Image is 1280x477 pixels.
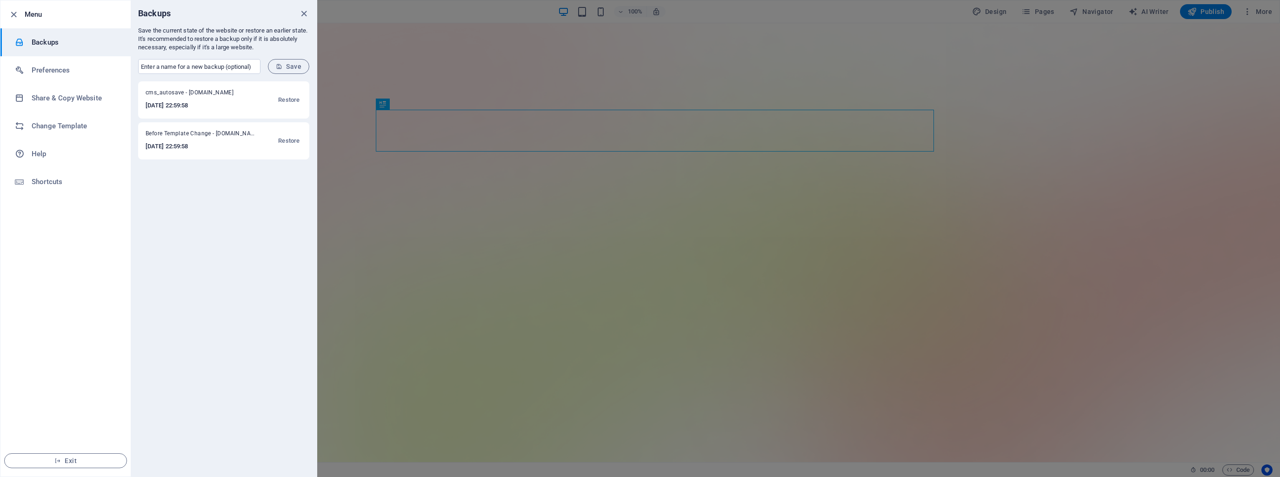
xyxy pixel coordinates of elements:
[278,94,300,106] span: Restore
[146,141,257,152] h6: [DATE] 22:59:58
[0,140,131,168] a: Help
[25,9,123,20] h6: Menu
[276,63,301,70] span: Save
[32,65,118,76] h6: Preferences
[12,457,119,464] span: Exit
[138,59,260,74] input: Enter a name for a new backup (optional)
[32,120,118,132] h6: Change Template
[146,89,246,100] span: cms_autosave - [DOMAIN_NAME]
[278,135,300,146] span: Restore
[146,130,257,141] span: Before Template Change - [DOMAIN_NAME]
[32,176,118,187] h6: Shortcuts
[138,26,309,52] p: Save the current state of the website or restore an earlier state. It's recommended to restore a ...
[276,89,302,111] button: Restore
[138,8,171,19] h6: Backups
[32,93,118,104] h6: Share & Copy Website
[298,8,309,19] button: close
[32,148,118,159] h6: Help
[268,59,309,74] button: Save
[276,130,302,152] button: Restore
[4,453,127,468] button: Exit
[32,37,118,48] h6: Backups
[146,100,246,111] h6: [DATE] 22:59:58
